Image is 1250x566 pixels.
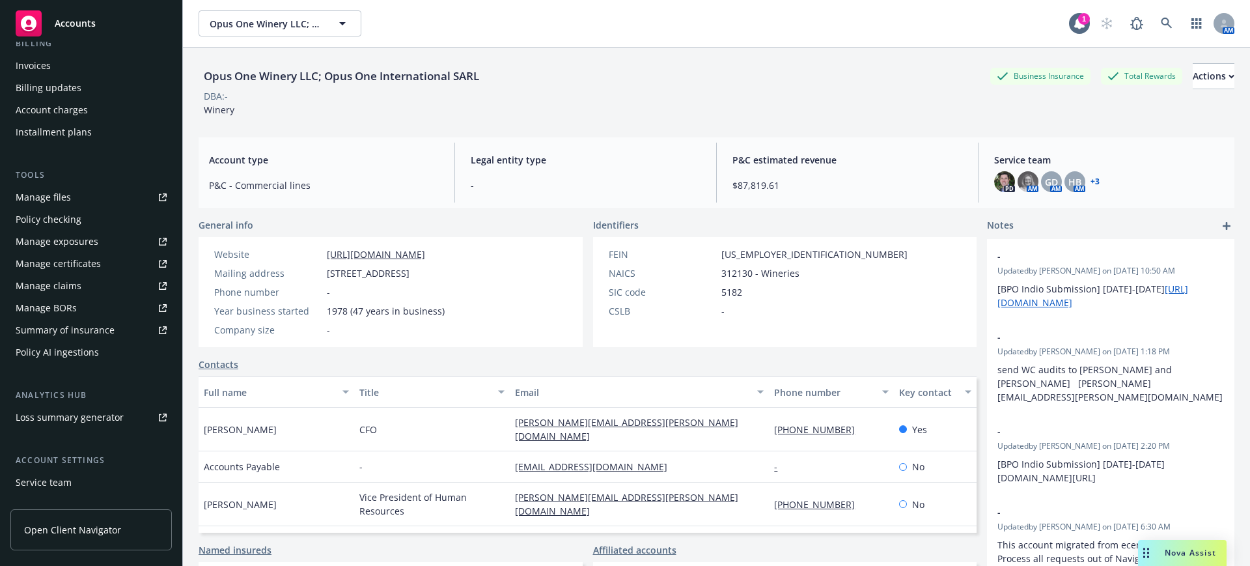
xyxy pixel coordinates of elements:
span: 5182 [721,285,742,299]
div: Opus One Winery LLC; Opus One International SARL [199,68,484,85]
a: Contacts [199,358,238,371]
a: Search [1154,10,1180,36]
span: This account migrated from ecerts to Navigator. Process all requests out of Navigator. [997,539,1209,565]
a: Report a Bug [1124,10,1150,36]
button: Title [354,376,510,408]
div: DBA: - [204,89,228,103]
span: P&C estimated revenue [732,153,962,167]
p: [BPO Indio Submission] [DATE]-[DATE] [997,282,1224,309]
span: Identifiers [593,218,639,232]
a: Policy AI ingestions [10,342,172,363]
a: Manage exposures [10,231,172,252]
span: send WC audits to [PERSON_NAME] and [PERSON_NAME] [PERSON_NAME][EMAIL_ADDRESS][PERSON_NAME][DOMAI... [997,363,1223,403]
a: Service team [10,472,172,493]
span: - [327,323,330,337]
div: Key contact [899,386,957,399]
div: Billing updates [16,78,81,98]
div: Billing [10,37,172,50]
span: Nova Assist [1165,547,1216,558]
a: [PHONE_NUMBER] [774,498,865,511]
span: - [359,460,363,474]
a: Billing updates [10,78,172,98]
div: Policy checking [16,209,81,230]
a: Account charges [10,100,172,120]
span: [STREET_ADDRESS] [327,266,410,280]
span: Service team [994,153,1224,167]
button: Opus One Winery LLC; Opus One International SARL [199,10,361,36]
a: [EMAIL_ADDRESS][DOMAIN_NAME] [515,460,678,473]
span: Notes [987,218,1014,234]
div: Sales relationships [16,494,98,515]
div: Manage claims [16,276,81,296]
a: Manage files [10,187,172,208]
a: [PERSON_NAME][EMAIL_ADDRESS][PERSON_NAME][DOMAIN_NAME] [515,491,738,517]
a: [URL][DOMAIN_NAME] [327,248,425,261]
a: Policy checking [10,209,172,230]
span: - [471,178,701,192]
div: Manage files [16,187,71,208]
span: $87,819.61 [732,178,962,192]
div: Manage BORs [16,298,77,318]
div: Phone number [214,285,322,299]
div: FEIN [609,248,716,261]
div: Drag to move [1138,540,1154,566]
span: Vice President of Human Resources [359,490,505,518]
span: Opus One Winery LLC; Opus One International SARL [210,17,322,31]
div: -Updatedby [PERSON_NAME] on [DATE] 10:50 AM[BPO Indio Submission] [DATE]-[DATE][URL][DOMAIN_NAME] [987,239,1234,320]
a: Summary of insurance [10,320,172,341]
div: Summary of insurance [16,320,115,341]
span: 312130 - Wineries [721,266,799,280]
div: Website [214,248,322,261]
span: [US_EMPLOYER_IDENTIFICATION_NUMBER] [721,248,908,261]
button: Key contact [894,376,977,408]
div: SIC code [609,285,716,299]
span: Legal entity type [471,153,701,167]
a: +3 [1090,178,1100,186]
span: Open Client Navigator [24,523,121,537]
div: Policy AI ingestions [16,342,99,363]
button: Full name [199,376,354,408]
div: Actions [1193,64,1234,89]
div: Mailing address [214,266,322,280]
span: Updated by [PERSON_NAME] on [DATE] 2:20 PM [997,440,1224,452]
span: [PERSON_NAME] [204,498,277,511]
span: Yes [912,423,927,436]
span: Updated by [PERSON_NAME] on [DATE] 6:30 AM [997,521,1224,533]
span: - [327,285,330,299]
button: Actions [1193,63,1234,89]
a: Installment plans [10,122,172,143]
a: Manage claims [10,276,172,296]
span: - [721,304,725,318]
img: photo [994,171,1015,192]
a: Sales relationships [10,494,172,515]
span: General info [199,218,253,232]
div: Manage exposures [16,231,98,252]
div: Phone number [774,386,874,399]
button: Phone number [769,376,893,408]
div: Account charges [16,100,88,120]
div: Title [359,386,490,399]
div: Email [515,386,749,399]
a: Manage BORs [10,298,172,318]
div: Loss summary generator [16,407,124,428]
a: Manage certificates [10,253,172,274]
span: Accounts Payable [204,460,280,474]
a: Accounts [10,5,172,42]
div: -Updatedby [PERSON_NAME] on [DATE] 2:20 PM[BPO Indio Submission] [DATE]-[DATE] [DOMAIN_NAME][URL] [987,414,1234,495]
div: Invoices [16,55,51,76]
div: -Updatedby [PERSON_NAME] on [DATE] 1:18 PMsend WC audits to [PERSON_NAME] and [PERSON_NAME] [PERS... [987,320,1234,414]
span: - [997,505,1190,519]
div: Analytics hub [10,389,172,402]
span: Updated by [PERSON_NAME] on [DATE] 1:18 PM [997,346,1224,358]
div: Tools [10,169,172,182]
span: Updated by [PERSON_NAME] on [DATE] 10:50 AM [997,265,1224,277]
span: No [912,460,924,474]
a: Switch app [1184,10,1210,36]
span: - [997,425,1190,438]
img: photo [1018,171,1038,192]
span: Account type [209,153,439,167]
span: GD [1045,175,1058,189]
span: [PERSON_NAME] [204,423,277,436]
div: Year business started [214,304,322,318]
